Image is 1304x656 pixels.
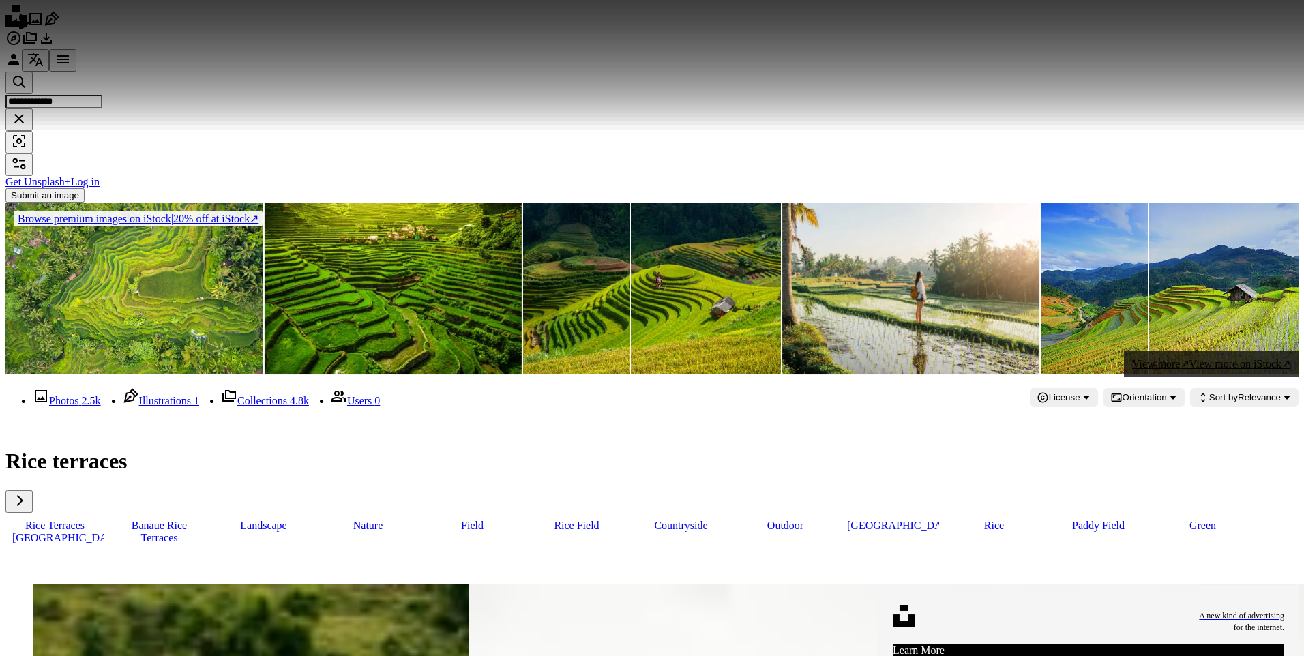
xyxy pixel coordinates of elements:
[290,395,309,406] span: 4.8k
[221,395,309,406] a: Collections 4.8k
[782,203,1040,374] img: Woman on Tegallalang rice field on Bali, Indonesia
[22,37,38,48] a: Collections
[1209,392,1281,402] span: Relevance
[893,605,915,627] img: file-1631678316303-ed18b8b5cb9cimage
[5,108,33,131] button: Clear
[1209,392,1238,402] span: Sort by
[1199,610,1284,633] span: A new kind of advertising for the internet.
[1132,358,1189,370] span: View more ↗
[632,513,730,539] a: countryside
[82,395,101,406] span: 2.5k
[5,203,263,374] img: Beautiful rice fields seen from the drone at early morning, Indonesia
[5,72,1299,153] form: Find visuals sitewide
[33,395,101,406] a: Photos 2.5k
[14,211,263,226] div: 20% off at iStock ↗
[840,513,939,539] a: [GEOGRAPHIC_DATA]
[331,395,380,406] a: Users 0
[523,203,781,374] img: Terraced rice field in Mu Cang Chai, Vietnam
[5,176,71,188] a: Get Unsplash+
[22,49,49,72] button: Language
[945,513,1043,539] a: rice
[1041,203,1299,374] img: Rice fields on terrace in rainy season. Vietnam.
[1190,388,1299,407] button: Sort byRelevance
[49,49,76,72] button: Menu
[374,395,380,406] span: 0
[5,513,104,551] a: rice terraces [GEOGRAPHIC_DATA]
[214,513,313,539] a: landscape
[38,37,55,48] a: Download History
[5,490,33,513] button: scroll list to the right
[110,513,209,551] a: banaue rice terraces
[5,131,33,153] button: Visual search
[1153,513,1252,539] a: green
[1049,513,1148,539] a: paddy field
[5,37,22,48] a: Explore
[527,513,626,539] a: rice field
[18,213,173,224] span: Browse premium images on iStock |
[44,18,60,29] a: Illustrations
[123,395,199,406] a: Illustrations 1
[318,513,417,539] a: nature
[5,188,85,203] button: Submit an image
[5,203,271,235] a: Browse premium images on iStock|20% off at iStock↗
[27,18,44,29] a: Photos
[194,395,199,406] span: 1
[1049,392,1080,402] span: License
[1124,351,1299,377] a: View more↗View more on iStock↗
[5,449,1299,474] h1: Rice terraces
[736,513,835,539] a: outdoor
[265,203,522,374] img: Batad Rice Terraces, North Luzon, Philippines
[423,513,522,539] a: field
[5,72,33,94] button: Search Unsplash
[71,176,100,188] a: Log in
[5,58,22,70] a: Log in / Sign up
[1189,358,1290,370] span: View more on iStock ↗
[5,153,33,176] button: Filters
[1123,392,1167,402] span: Orientation
[1103,388,1185,407] button: Orientation
[5,18,27,29] a: Home — Unsplash
[1030,388,1098,407] button: License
